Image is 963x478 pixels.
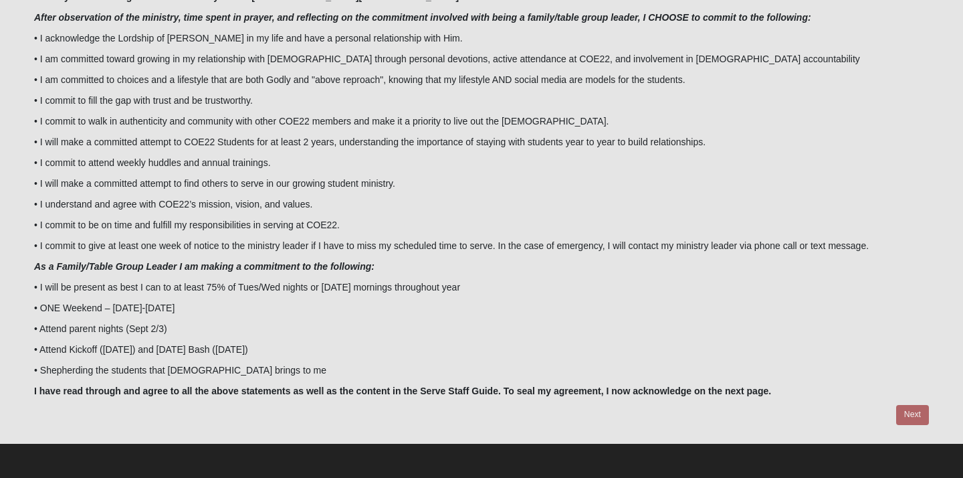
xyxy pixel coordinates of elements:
p: • I commit to attend weekly huddles and annual trainings. [34,156,929,170]
p: • I acknowledge the Lordship of [PERSON_NAME] in my life and have a personal relationship with Him. [34,31,929,46]
p: • I commit to be on time and fulfill my responsibilities in serving at COE22. [34,218,929,232]
p: • I will make a committed attempt to COE22 Students for at least 2 years, understanding the impor... [34,135,929,149]
p: • I commit to fill the gap with trust and be trustworthy. [34,94,929,108]
p: • I commit to walk in authenticity and community with other COE22 members and make it a priority ... [34,114,929,129]
p: • Shepherding the students that [DEMOGRAPHIC_DATA] brings to me [34,364,929,378]
p: • I will be present as best I can to at least 75% of Tues/Wed nights or [DATE] mornings throughou... [34,281,929,295]
p: • I am committed to choices and a lifestyle that are both Godly and "above reproach", knowing tha... [34,73,929,87]
p: • Attend Kickoff ([DATE]) and [DATE] Bash ([DATE]) [34,343,929,357]
p: • I understand and agree with COE22’s mission, vision, and values. [34,197,929,212]
p: • ONE Weekend – [DATE]-[DATE] [34,301,929,315]
p: • Attend parent nights (Sept 2/3) [34,322,929,336]
p: • I commit to give at least one week of notice to the ministry leader if I have to miss my schedu... [34,239,929,253]
i: As a Family/Table Group Leader I am making a commitment to the following: [34,261,374,272]
i: After observation of the ministry, time spent in prayer, and reflecting on the commitment involve... [34,12,811,23]
b: I have read through and agree to all the above statements as well as the content in the Serve Sta... [34,386,771,396]
p: • I am committed toward growing in my relationship with [DEMOGRAPHIC_DATA] through personal devot... [34,52,929,66]
p: • I will make a committed attempt to find others to serve in our growing student ministry. [34,177,929,191]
